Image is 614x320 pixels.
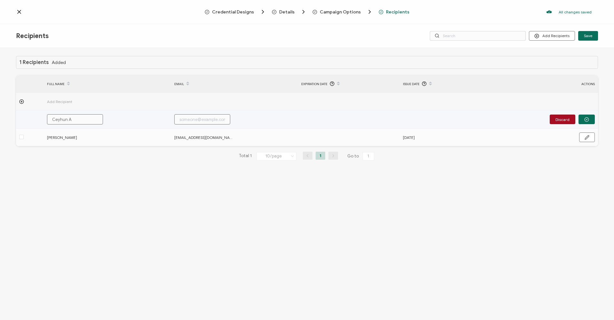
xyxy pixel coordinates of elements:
span: Details [279,10,295,14]
p: All changes saved [559,10,592,14]
span: Details [272,9,307,15]
li: 1 [316,152,325,160]
span: [DATE] [403,134,415,141]
span: Issue Date [403,80,420,88]
span: Total 1 [239,152,252,161]
div: Breadcrumb [205,9,409,15]
button: Save [578,31,598,41]
span: Recipients [16,32,49,40]
input: someone@example.com [174,114,230,124]
span: Campaign Options [320,10,361,14]
span: Save [584,34,592,38]
span: Added [52,60,66,65]
span: Recipients [379,10,409,14]
span: Go to [347,152,375,161]
span: Campaign Options [312,9,373,15]
input: Select [256,152,296,161]
h1: 1 Recipients [20,60,49,65]
span: Credential Designs [205,9,266,15]
span: Credential Designs [212,10,254,14]
button: Add Recipients [529,31,575,41]
span: [PERSON_NAME] [47,134,108,141]
div: ACTIONS [537,80,598,88]
input: Jane Doe [47,114,103,124]
input: Search [430,31,526,41]
span: Add Recipient [47,98,108,105]
button: Discard [550,115,575,124]
div: EMAIL [171,78,298,89]
div: FULL NAME [44,78,171,89]
span: Expiration Date [301,80,327,88]
span: Recipients [386,10,409,14]
span: [EMAIL_ADDRESS][DOMAIN_NAME] [174,134,235,141]
iframe: Chat Widget [582,289,614,320]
